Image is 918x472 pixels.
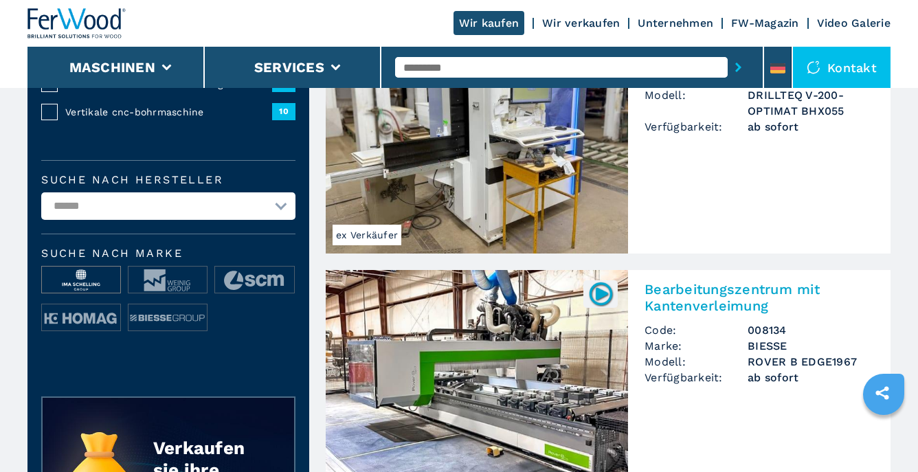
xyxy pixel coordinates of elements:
button: Maschinen [69,59,155,76]
button: submit-button [728,52,749,83]
a: sharethis [865,376,899,410]
button: Services [254,59,324,76]
img: image [215,267,293,294]
span: Verfügbarkeit: [645,370,748,385]
a: Wir verkaufen [542,16,620,30]
a: Wir kaufen [454,11,525,35]
span: ex Verkäufer [333,225,401,245]
span: Marke: [645,338,748,354]
img: Ferwood [27,8,126,38]
label: Suche nach Hersteller [41,175,295,186]
img: image [128,267,207,294]
a: FW-Magazin [731,16,799,30]
img: image [42,304,120,332]
a: Unternehmen [638,16,713,30]
a: Vertikale CNC-Bohrmaschine HOMAG DRILLTEQ V-200-OPTIMAT BHX055ex VerkäuferVertikale CNC-Bohrmasch... [326,20,891,254]
h3: ROVER B EDGE1967 [748,354,874,370]
img: Vertikale CNC-Bohrmaschine HOMAG DRILLTEQ V-200-OPTIMAT BHX055 [326,20,628,254]
span: Code: [645,322,748,338]
img: image [42,267,120,294]
h2: Bearbeitungszentrum mit Kantenverleimung [645,281,874,314]
iframe: Chat [860,410,908,462]
h3: DRILLTEQ V-200-OPTIMAT BHX055 [748,87,874,119]
span: ab sofort [748,119,874,135]
span: Vertikale cnc-bohrmaschine [65,105,272,119]
h3: 008134 [748,322,874,338]
span: ab sofort [748,370,874,385]
span: Modell: [645,354,748,370]
span: Suche nach Marke [41,248,295,259]
div: Kontakt [793,47,891,88]
span: Modell: [645,87,748,119]
img: Kontakt [807,60,820,74]
img: 008134 [587,280,614,307]
a: Video Galerie [817,16,891,30]
span: Verfügbarkeit: [645,119,748,135]
img: image [128,304,207,332]
span: 10 [272,103,295,120]
h3: BIESSE [748,338,874,354]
